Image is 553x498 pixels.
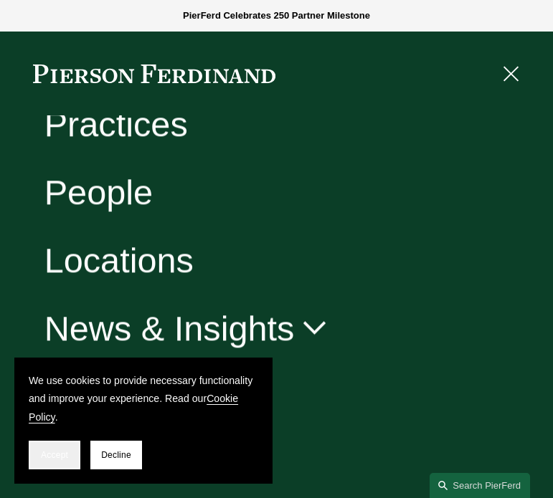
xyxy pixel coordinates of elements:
button: Decline [90,441,142,469]
section: Cookie banner [14,358,273,484]
a: News & Insights [44,311,329,346]
a: Locations [44,243,194,278]
span: Accept [41,450,68,460]
a: Cookie Policy [29,393,238,422]
a: People [44,175,153,210]
span: Decline [101,450,131,460]
button: Accept [29,441,80,469]
a: Search this site [430,473,530,498]
a: Practices [44,107,188,142]
p: We use cookies to provide necessary functionality and improve your experience. Read our . [29,372,258,426]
